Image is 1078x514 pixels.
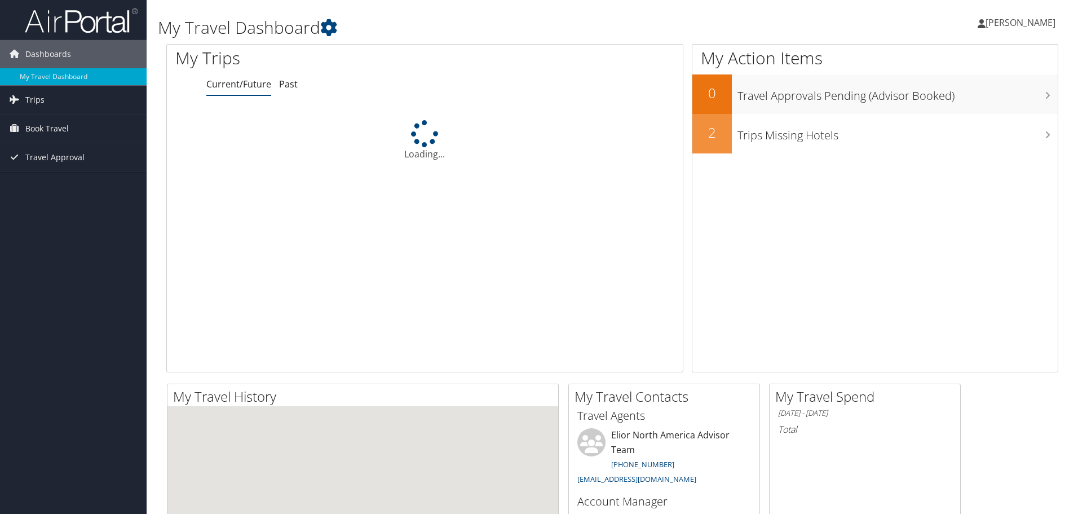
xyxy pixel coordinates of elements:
[692,123,732,142] h2: 2
[167,120,683,161] div: Loading...
[279,78,298,90] a: Past
[577,408,751,424] h3: Travel Agents
[206,78,271,90] a: Current/Future
[25,143,85,172] span: Travel Approval
[692,84,732,103] h2: 0
[692,114,1058,153] a: 2Trips Missing Hotels
[25,86,45,114] span: Trips
[775,387,960,406] h2: My Travel Spend
[25,115,69,143] span: Book Travel
[577,494,751,509] h3: Account Manager
[25,7,138,34] img: airportal-logo.png
[778,408,952,419] h6: [DATE] - [DATE]
[572,428,757,489] li: Elior North America Advisor Team
[692,46,1058,70] h1: My Action Items
[611,459,674,469] a: [PHONE_NUMBER]
[692,74,1058,114] a: 0Travel Approvals Pending (Advisor Booked)
[986,16,1055,29] span: [PERSON_NAME]
[158,16,764,39] h1: My Travel Dashboard
[25,40,71,68] span: Dashboards
[173,387,558,406] h2: My Travel History
[575,387,759,406] h2: My Travel Contacts
[778,423,952,436] h6: Total
[175,46,460,70] h1: My Trips
[737,122,1058,143] h3: Trips Missing Hotels
[978,6,1067,39] a: [PERSON_NAME]
[577,474,696,484] a: [EMAIL_ADDRESS][DOMAIN_NAME]
[737,82,1058,104] h3: Travel Approvals Pending (Advisor Booked)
